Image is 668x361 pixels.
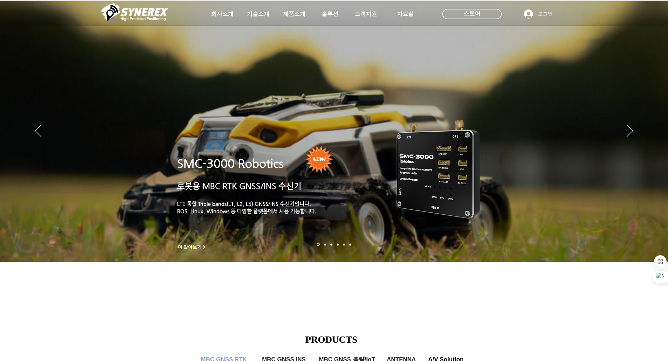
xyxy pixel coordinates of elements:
a: 기술소개 [241,7,276,21]
a: SMC-3000 Robotics [177,157,284,170]
span: 더 알아보기 [178,244,202,250]
span: 회사소개 [211,11,234,18]
button: 이전 [35,125,41,138]
span: 기술소개 [247,11,269,18]
a: ROS, Linux, Windows 등 다양한 플랫폼에서 사용 가능합니다. [177,208,317,214]
a: LTE 통합 Triple bands(L1, L2, L5) GNSS/INS 수신기입니다. [177,201,311,207]
a: 고객지원 [348,7,383,21]
a: 솔루션 [312,7,348,21]
button: 로그인 [519,7,558,21]
a: 자율주행 [337,243,339,245]
span: 고객지원 [355,11,377,18]
button: 다음 [627,125,633,138]
img: 씨너렉스_White_simbol_대지 1.png [101,2,168,23]
span: 자료실 [397,11,414,18]
a: 제품소개 [277,7,312,21]
a: 정밀농업 [349,243,351,245]
div: 스토어 [442,9,502,19]
a: 로봇 [343,243,345,245]
span: 제품소개 [283,11,305,18]
img: KakaoTalk_20241224_155801212.png [387,110,490,227]
span: 로그인 [535,11,555,18]
a: 회사소개 [205,7,240,21]
a: 더 알아보기 [175,243,210,251]
a: 로봇- SMC 2000 [317,243,320,246]
span: 스토어 [464,10,480,18]
span: 솔루션 [322,11,338,18]
a: 로봇용 MBC RTK GNSS/INS 수신기 [177,181,302,190]
a: 측량 IoT [330,243,332,245]
span: PRODUCTS [305,334,358,345]
nav: 슬라이드 [315,243,353,246]
a: 드론 8 - SMC 2000 [324,243,326,245]
a: 자료실 [388,7,423,21]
